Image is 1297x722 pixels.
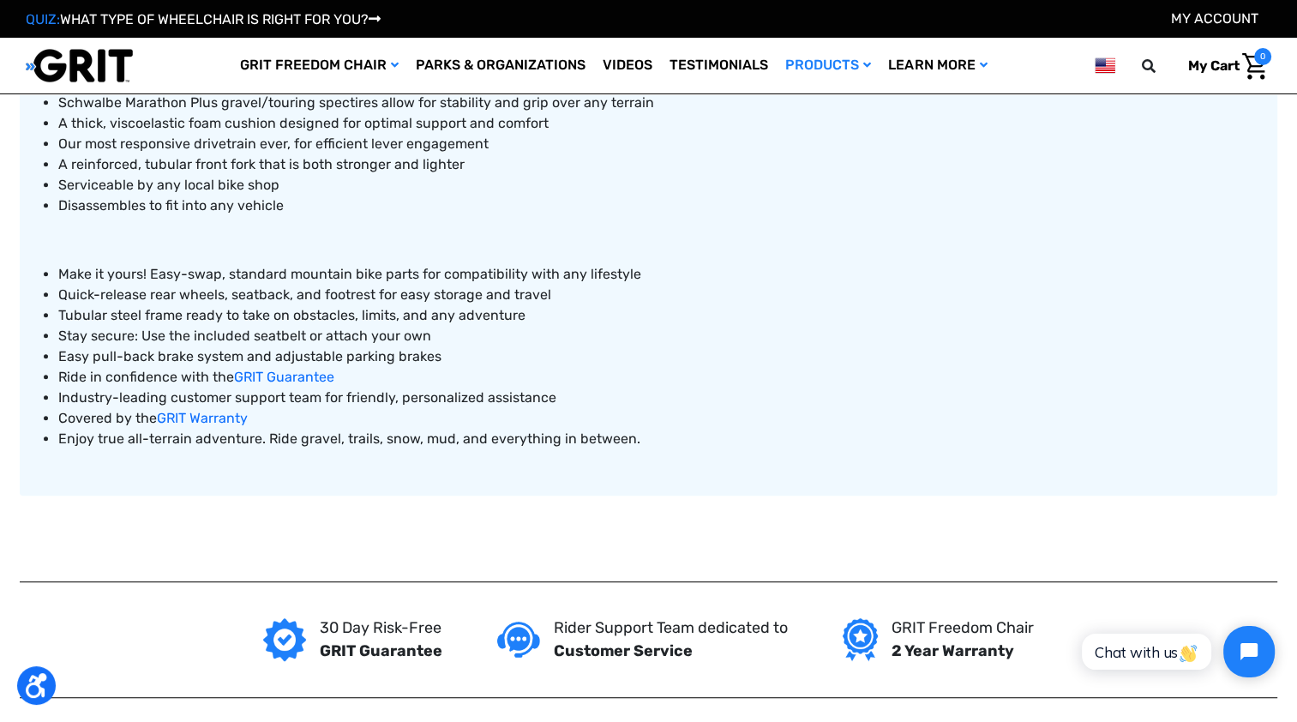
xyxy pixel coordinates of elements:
a: GRIT Freedom Chair [231,38,407,93]
img: us.png [1095,55,1115,76]
a: GRIT Warranty [157,410,248,426]
span: Serviceable by any local bike shop [58,177,279,193]
span: Schwalbe Marathon Plus gravel/touring spec [58,94,350,111]
span: 0 [1254,48,1271,65]
span: QUIZ: [26,11,60,27]
span: Enjoy true all-terrain adventure. Ride gravel, trails, snow, mud, and everything in between. [58,430,640,447]
span: A thick, viscoelastic foam cushion designed for optimal support and comfort [58,115,549,131]
img: Cart [1242,53,1267,80]
a: Testimonials [661,38,777,93]
a: Learn More [880,38,995,93]
span: My Cart [1188,57,1240,74]
span: Industry-leading customer support team for friendly, personalized assistance [58,389,556,406]
a: Account [1171,10,1258,27]
p: GRIT Freedom Chair [892,617,1034,640]
iframe: Tidio Chat [1063,611,1289,692]
a: Parks & Organizations [407,38,594,93]
img: Rider Support Team dedicated to Customer Service [497,622,540,657]
a: Cart with 0 items [1175,48,1271,84]
a: QUIZ:WHAT TYPE OF WHEELCHAIR IS RIGHT FOR YOU? [26,11,381,27]
span: Disassembles to fit into any vehicle [58,197,284,214]
span: Quick-release rear wheels, seatback, and footrest for easy storage and travel [58,286,551,303]
strong: Customer Service [554,641,693,660]
img: 30 Day Risk-Free GRIT Guarantee [263,618,306,661]
a: Products [777,38,880,93]
span: Our most responsive drivetrain ever, for efficient lever engagement [58,135,489,152]
strong: GRIT Guarantee [320,641,442,660]
span: tires allow for stability and grip over any terrain [58,94,654,111]
strong: 2 Year Warranty [892,641,1014,660]
a: GRIT Guarantee [234,369,334,385]
img: GRIT All-Terrain Wheelchair and Mobility Equipment [26,48,133,83]
input: Search [1150,48,1175,84]
span: Tubular steel frame ready to take on obstacles, limits, and any adventure [58,307,525,323]
span: Make it yours! Easy-swap, standard mountain bike parts for compatibility with any lifestyle [58,266,641,282]
span: Stay secure: Use the included seatbelt or attach your own [58,328,431,344]
span: Ride in confidence with the [58,369,234,385]
img: GRIT Freedom Chair 2 Year Warranty [843,618,878,661]
span: A reinforced, tubular front fork that is both stronger and lighter [58,156,465,172]
span: Covered by the [58,410,157,426]
a: Videos [594,38,661,93]
p: Rider Support Team dedicated to [554,617,788,640]
span: Easy pull-back brake system and adjustable parking brakes [58,348,441,364]
p: 30 Day Risk-Free [320,617,442,640]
